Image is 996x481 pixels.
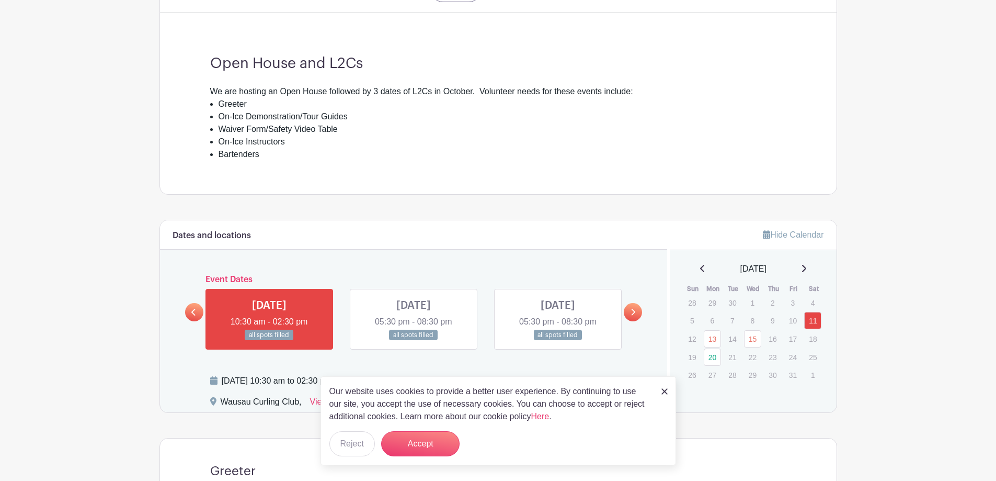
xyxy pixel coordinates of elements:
[203,275,624,285] h6: Event Dates
[723,284,743,294] th: Tue
[764,295,781,311] p: 2
[703,284,724,294] th: Mon
[763,284,784,294] th: Thu
[683,349,701,365] p: 19
[744,349,761,365] p: 22
[221,396,302,412] div: Wausau Curling Club,
[804,312,821,329] a: 11
[724,295,741,311] p: 30
[704,349,721,366] a: 20
[381,431,460,456] button: Accept
[784,312,802,329] p: 10
[222,375,501,387] div: [DATE] 10:30 am to 02:30 pm
[764,312,781,329] p: 9
[219,110,786,123] li: On-Ice Demonstration/Tour Guides
[784,349,802,365] p: 24
[784,331,802,347] p: 17
[764,367,781,383] p: 30
[724,331,741,347] p: 14
[210,85,786,98] div: We are hosting an Open House followed by 3 dates of L2Cs in October. Volunteer needs for these ev...
[704,312,721,329] p: 6
[784,295,802,311] p: 3
[764,331,781,347] p: 16
[219,148,786,161] li: Bartenders
[531,412,549,421] a: Here
[804,367,821,383] p: 1
[744,295,761,311] p: 1
[210,55,786,73] h3: Open House and L2Cs
[804,295,821,311] p: 4
[724,367,741,383] p: 28
[804,349,821,365] p: 25
[744,312,761,329] p: 8
[704,367,721,383] p: 27
[724,312,741,329] p: 7
[764,349,781,365] p: 23
[683,331,701,347] p: 12
[661,388,668,395] img: close_button-5f87c8562297e5c2d7936805f587ecaba9071eb48480494691a3f1689db116b3.svg
[173,231,251,241] h6: Dates and locations
[704,330,721,348] a: 13
[740,263,766,275] span: [DATE]
[683,367,701,383] p: 26
[219,123,786,136] li: Waiver Form/Safety Video Table
[329,385,650,423] p: Our website uses cookies to provide a better user experience. By continuing to use our site, you ...
[329,431,375,456] button: Reject
[763,230,823,239] a: Hide Calendar
[744,367,761,383] p: 29
[219,98,786,110] li: Greeter
[744,330,761,348] a: 15
[743,284,764,294] th: Wed
[804,331,821,347] p: 18
[704,295,721,311] p: 29
[804,284,824,294] th: Sat
[310,396,358,412] a: View on Map
[784,367,802,383] p: 31
[683,312,701,329] p: 5
[683,295,701,311] p: 28
[784,284,804,294] th: Fri
[210,464,256,479] h4: Greeter
[724,349,741,365] p: 21
[683,284,703,294] th: Sun
[219,136,786,148] li: On-Ice Instructors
